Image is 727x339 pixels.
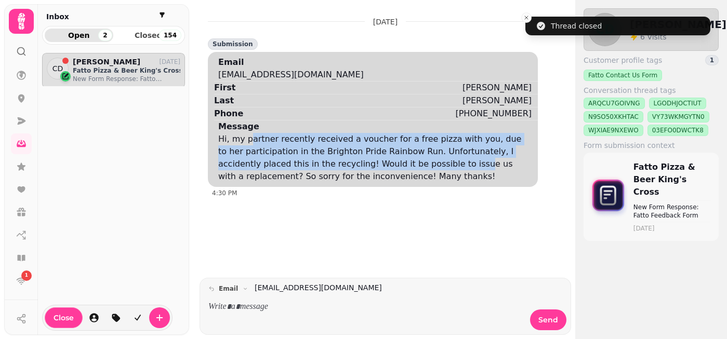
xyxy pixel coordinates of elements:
span: Send [538,316,558,323]
button: Close [45,307,83,328]
span: CD [52,63,63,74]
div: Thread closed [551,21,602,31]
p: New Form Response: Fatto Feedback Form [73,75,180,83]
time: [DATE] [633,224,710,233]
p: [DATE] [159,58,180,66]
div: 2 [98,30,112,41]
span: CD [595,23,615,36]
div: [PHONE_NUMBER] [455,107,532,120]
span: Open [53,32,105,39]
button: is-read [127,307,148,328]
button: create-convo [149,307,170,328]
p: [PERSON_NAME] [73,58,140,66]
p: New Form Response: Fatto Feedback Form [633,203,710,220]
button: Close toast [521,12,532,23]
div: Last [214,94,234,107]
div: 4:30 PM [212,189,538,197]
span: 1 [25,272,28,279]
div: [EMAIL_ADDRESS][DOMAIN_NAME] [218,69,364,81]
div: 154 [159,30,181,41]
button: email [204,282,253,295]
div: Email [218,56,244,69]
div: VY73WKMGYTN0 [647,111,709,123]
div: Phone [214,107,243,120]
p: Fatto Pizza & Beer King's Cross [633,161,710,198]
span: Close [54,314,74,321]
div: ARQCU7GOIVNG [584,98,645,109]
img: form-icon [588,175,629,219]
a: [EMAIL_ADDRESS][DOMAIN_NAME] [255,282,382,293]
a: 1 [11,270,32,291]
p: Visits [640,32,667,42]
span: 6 [640,33,647,41]
button: filter [156,9,168,21]
button: Closed154 [114,29,183,42]
label: Conversation thread tags [584,85,719,96]
div: LGODHJOCTIUT [649,98,706,109]
button: Open2 [45,29,113,42]
p: [DATE] [373,17,398,27]
div: N9SO50XKHTAC [584,111,643,123]
h2: Inbox [46,11,69,22]
label: Form submission context [584,140,719,151]
div: First [214,82,235,94]
div: Submission [208,38,258,50]
div: Message [218,120,259,133]
div: grid [42,53,185,330]
span: Customer profile tags [584,55,662,65]
div: 03EFO0DWCTK8 [647,125,708,136]
button: Send [530,309,566,330]
div: Hi, my partner recently received a voucher for a free pizza with you, due to her participation in... [218,133,532,183]
div: Fatto Contact Us Form [584,70,662,81]
div: [PERSON_NAME] [462,94,532,107]
button: tag-thread [105,307,126,328]
span: Closed [123,32,175,39]
div: [PERSON_NAME] [462,82,532,94]
p: Fatto Pizza & Beer King's Cross [73,66,180,75]
div: 1 [705,55,719,65]
div: WJXIAE9NXEWO [584,125,643,136]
